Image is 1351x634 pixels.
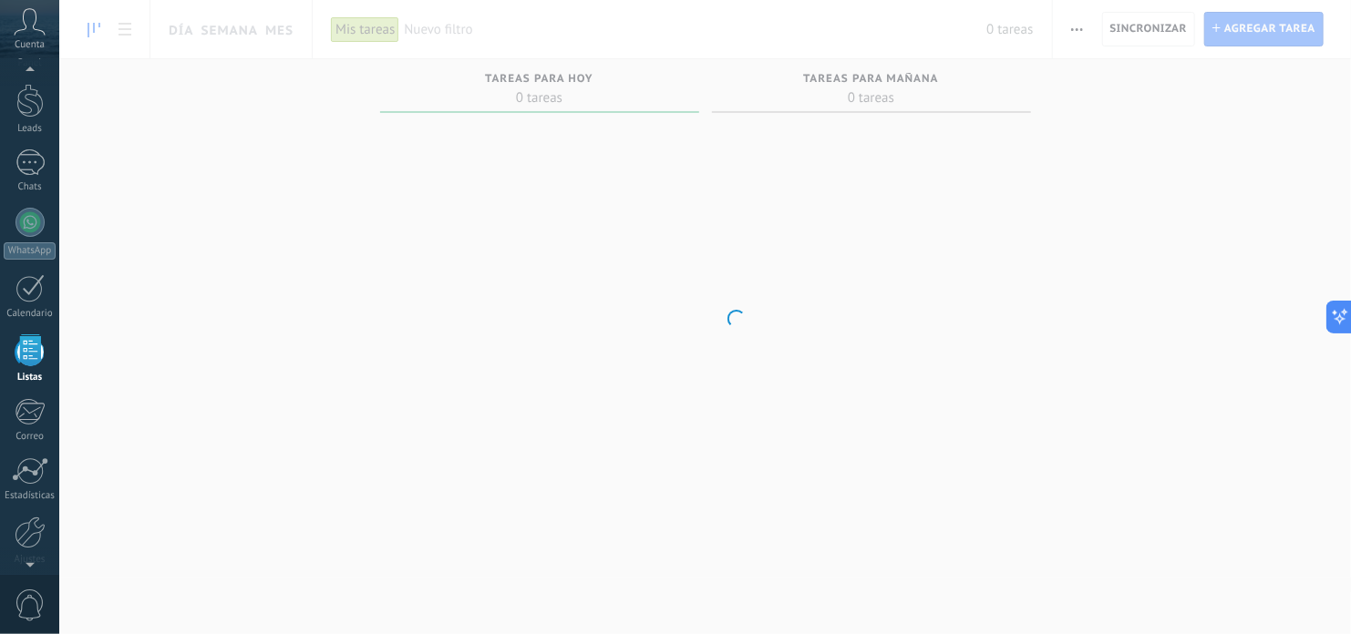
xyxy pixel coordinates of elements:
div: Chats [4,181,57,193]
div: Calendario [4,308,57,320]
div: Leads [4,123,57,135]
div: Listas [4,372,57,383]
span: Cuenta [15,39,45,51]
div: Correo [4,431,57,443]
div: Estadísticas [4,490,57,502]
div: WhatsApp [4,242,56,260]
